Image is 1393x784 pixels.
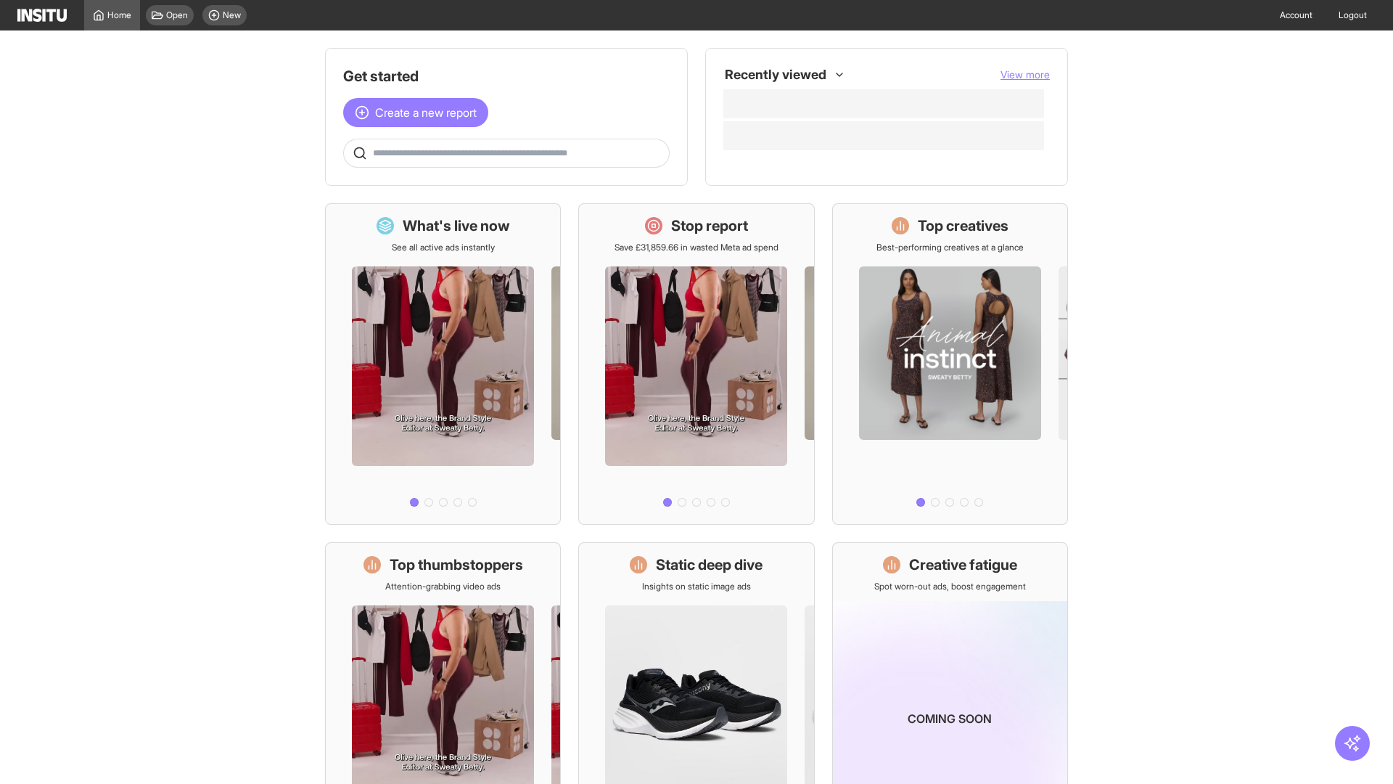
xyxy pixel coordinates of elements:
[325,203,561,525] a: What's live nowSee all active ads instantly
[343,66,670,86] h1: Get started
[832,203,1068,525] a: Top creativesBest-performing creatives at a glance
[876,242,1024,253] p: Best-performing creatives at a glance
[656,555,763,575] h1: Static deep dive
[671,216,748,236] h1: Stop report
[1000,68,1050,82] button: View more
[392,242,495,253] p: See all active ads instantly
[17,9,67,22] img: Logo
[166,9,188,21] span: Open
[385,581,501,592] p: Attention-grabbing video ads
[223,9,241,21] span: New
[375,104,477,121] span: Create a new report
[343,98,488,127] button: Create a new report
[615,242,778,253] p: Save £31,859.66 in wasted Meta ad spend
[1000,68,1050,81] span: View more
[918,216,1008,236] h1: Top creatives
[578,203,814,525] a: Stop reportSave £31,859.66 in wasted Meta ad spend
[107,9,131,21] span: Home
[390,555,523,575] h1: Top thumbstoppers
[403,216,510,236] h1: What's live now
[642,581,751,592] p: Insights on static image ads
